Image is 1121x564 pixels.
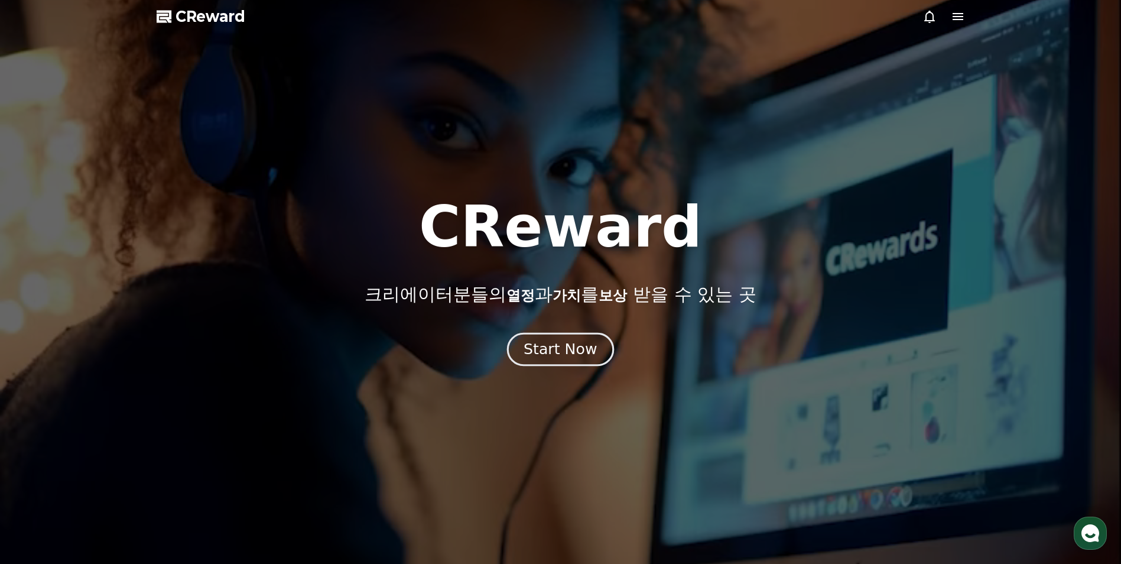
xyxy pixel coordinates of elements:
[599,287,627,304] span: 보상
[183,393,197,402] span: 설정
[4,375,78,404] a: 홈
[108,393,122,403] span: 대화
[152,375,227,404] a: 설정
[176,7,245,26] span: CReward
[157,7,245,26] a: CReward
[78,375,152,404] a: 대화
[506,287,535,304] span: 열정
[365,284,756,305] p: 크리에이터분들의 과 를 받을 수 있는 곳
[419,199,702,255] h1: CReward
[37,393,44,402] span: 홈
[524,339,597,359] div: Start Now
[553,287,581,304] span: 가치
[507,333,614,367] button: Start Now
[509,345,612,356] a: Start Now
